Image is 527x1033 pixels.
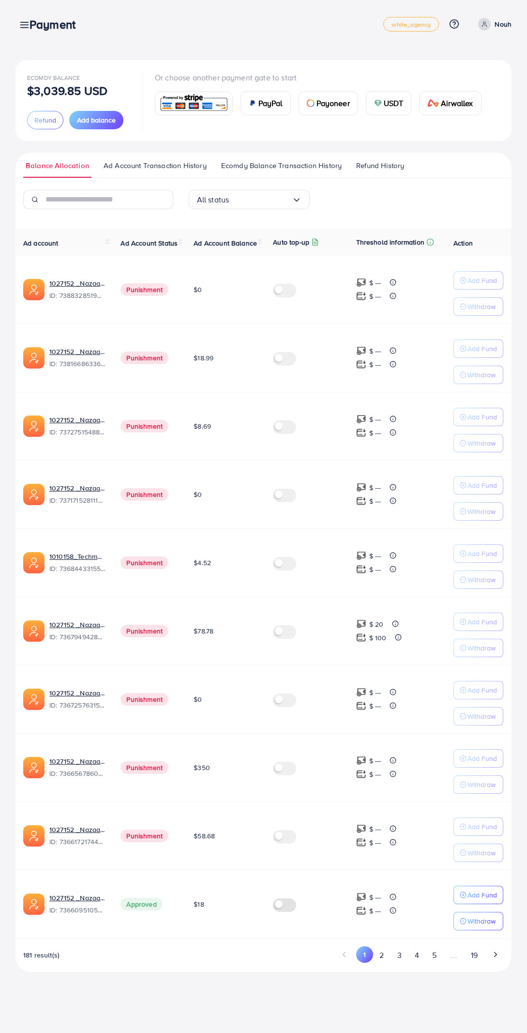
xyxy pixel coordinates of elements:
p: Add Fund [467,821,497,833]
button: Add Fund [453,271,503,290]
p: Add Fund [467,411,497,423]
span: Punishment [120,352,168,364]
span: Approved [120,898,162,910]
span: $58.68 [194,831,215,841]
button: Go to page 2 [373,946,391,964]
p: Withdraw [467,915,496,927]
div: <span class='underline'>1027152 _Nazaagency_016</span></br>7367257631523782657 [49,688,105,710]
img: ic-ads-acc.e4c84228.svg [23,416,45,437]
button: Go to page 19 [464,946,484,964]
span: 181 result(s) [23,950,60,960]
div: <span class='underline'>1010158_Techmanistan pk acc_1715599413927</span></br>7368443315504726017 [49,552,105,574]
button: Go to page 5 [425,946,443,964]
img: top-up amount [356,482,366,493]
img: top-up amount [356,837,366,848]
img: top-up amount [356,414,366,424]
p: Withdraw [467,642,496,654]
img: card [249,99,256,107]
h3: Payment [30,17,83,31]
p: Add Fund [467,684,497,696]
p: $ --- [369,427,381,439]
img: ic-ads-acc.e4c84228.svg [23,279,45,300]
p: $ --- [369,564,381,575]
button: Withdraw [453,502,503,521]
img: top-up amount [356,906,366,916]
a: 1027152 _Nazaagency_0051 [49,756,105,766]
p: Withdraw [467,369,496,381]
span: ID: 7372751548805726224 [49,427,105,437]
p: Auto top-up [273,236,309,248]
img: top-up amount [356,278,366,288]
button: Withdraw [453,434,503,452]
div: <span class='underline'>1027152 _Nazaagency_007</span></br>7372751548805726224 [49,415,105,437]
button: Go to page 4 [408,946,425,964]
span: Action [453,238,473,248]
p: $ --- [369,277,381,289]
img: top-up amount [356,428,366,438]
a: cardPayoneer [299,91,358,115]
button: Withdraw [453,639,503,657]
button: Withdraw [453,366,503,384]
img: top-up amount [356,687,366,697]
button: Add Fund [453,613,503,631]
ul: Pagination [336,946,504,964]
a: 1027152 _Nazaagency_003 [49,620,105,630]
span: $8.69 [194,421,211,431]
span: Balance Allocation [26,160,89,171]
p: $ --- [369,837,381,848]
p: Withdraw [467,847,496,859]
a: 1027152 _Nazaagency_007 [49,415,105,425]
input: Search for option [229,192,291,207]
p: Withdraw [467,301,496,312]
span: Refund History [356,160,404,171]
p: $ 100 [369,632,387,644]
span: ID: 7366095105679261697 [49,905,105,915]
span: ID: 7388328519014645761 [49,291,105,300]
span: Add balance [77,115,116,125]
p: $ --- [369,905,381,917]
p: Withdraw [467,437,496,449]
span: Payoneer [316,97,350,109]
div: Search for option [189,190,310,209]
img: ic-ads-acc.e4c84228.svg [23,894,45,915]
p: Nouh [495,18,512,30]
a: 1027152 _Nazaagency_023 [49,347,105,356]
span: Punishment [120,283,168,296]
span: Punishment [120,693,168,706]
img: top-up amount [356,619,366,629]
p: $3,039.85 USD [27,85,107,96]
span: ID: 7371715281112170513 [49,495,105,505]
span: ID: 7366567860828749825 [49,769,105,778]
button: Add Fund [453,544,503,563]
div: <span class='underline'>1027152 _Nazaagency_0051</span></br>7366567860828749825 [49,756,105,779]
a: cardAirwallex [419,91,481,115]
span: Ecomdy Balance [27,74,80,82]
a: white_agency [383,17,439,31]
img: top-up amount [356,496,366,506]
span: Punishment [120,625,168,637]
span: All status [197,192,229,207]
span: white_agency [391,21,431,28]
button: Withdraw [453,844,503,862]
span: ID: 7368443315504726017 [49,564,105,573]
img: ic-ads-acc.e4c84228.svg [23,552,45,573]
img: card [427,99,439,107]
p: Withdraw [467,710,496,722]
span: $0 [194,285,202,294]
a: card [155,92,233,115]
p: Add Fund [467,889,497,901]
a: 1027152 _Nazaagency_018 [49,825,105,834]
img: top-up amount [356,564,366,574]
p: Or choose another payment gate to start [155,72,489,83]
span: ID: 7366172174454882305 [49,837,105,847]
p: $ --- [369,769,381,780]
p: $ --- [369,687,381,698]
button: Withdraw [453,912,503,930]
span: Ad Account Transaction History [104,160,207,171]
button: Withdraw [453,775,503,794]
img: top-up amount [356,346,366,356]
span: $78.78 [194,626,213,636]
span: Punishment [120,420,168,432]
button: Refund [27,111,63,129]
img: ic-ads-acc.e4c84228.svg [23,620,45,642]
